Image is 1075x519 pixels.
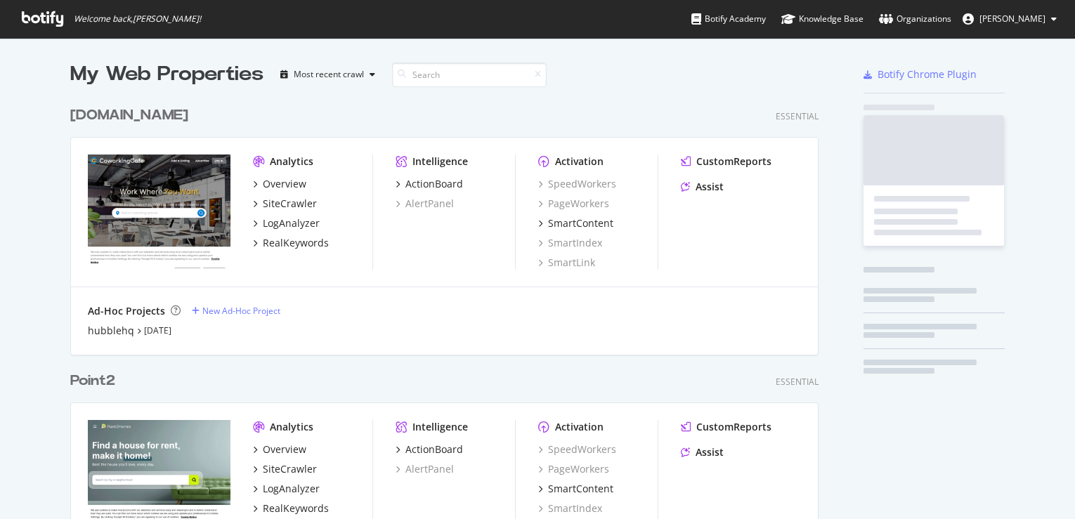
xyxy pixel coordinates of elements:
[696,155,771,169] div: CustomReports
[538,216,613,230] a: SmartContent
[396,177,463,191] a: ActionBoard
[696,180,724,194] div: Assist
[70,371,115,391] div: Point2
[878,67,977,81] div: Botify Chrome Plugin
[253,442,306,456] a: Overview
[253,197,317,211] a: SiteCrawler
[405,442,463,456] div: ActionBoard
[88,324,134,338] a: hubblehq
[864,67,977,81] a: Botify Chrome Plugin
[691,12,766,26] div: Botify Academy
[88,304,165,318] div: Ad-Hoc Projects
[275,63,381,86] button: Most recent crawl
[781,12,864,26] div: Knowledge Base
[263,462,317,476] div: SiteCrawler
[681,420,771,434] a: CustomReports
[70,105,194,126] a: [DOMAIN_NAME]
[538,197,609,211] a: PageWorkers
[776,110,819,122] div: Essential
[548,216,613,230] div: SmartContent
[538,442,616,456] a: SpeedWorkers
[555,420,604,434] div: Activation
[538,256,595,270] a: SmartLink
[538,462,609,476] a: PageWorkers
[263,482,320,496] div: LogAnalyzer
[392,63,547,87] input: Search
[253,482,320,496] a: LogAnalyzer
[538,482,613,496] a: SmartContent
[396,442,463,456] a: ActionBoard
[144,324,171,336] a: [DATE]
[538,501,602,515] a: SmartIndex
[253,236,329,250] a: RealKeywords
[681,445,724,459] a: Assist
[70,105,188,126] div: [DOMAIN_NAME]
[396,462,454,476] a: AlertPanel
[263,236,329,250] div: RealKeywords
[951,8,1068,30] button: [PERSON_NAME]
[263,442,306,456] div: Overview
[263,177,306,191] div: Overview
[555,155,604,169] div: Activation
[253,216,320,230] a: LogAnalyzer
[263,216,320,230] div: LogAnalyzer
[681,155,771,169] a: CustomReports
[74,13,201,25] span: Welcome back, [PERSON_NAME] !
[776,376,819,388] div: Essential
[202,305,280,317] div: New Ad-Hoc Project
[412,155,468,169] div: Intelligence
[538,177,616,191] a: SpeedWorkers
[70,60,263,88] div: My Web Properties
[405,177,463,191] div: ActionBoard
[270,155,313,169] div: Analytics
[253,177,306,191] a: Overview
[253,501,329,515] a: RealKeywords
[696,445,724,459] div: Assist
[396,197,454,211] a: AlertPanel
[879,12,951,26] div: Organizations
[412,420,468,434] div: Intelligence
[263,197,317,211] div: SiteCrawler
[253,462,317,476] a: SiteCrawler
[263,501,329,515] div: RealKeywords
[681,180,724,194] a: Assist
[548,482,613,496] div: SmartContent
[88,155,230,268] img: coworkingcafe.com
[70,371,121,391] a: Point2
[294,70,364,79] div: Most recent crawl
[538,236,602,250] a: SmartIndex
[192,305,280,317] a: New Ad-Hoc Project
[696,420,771,434] div: CustomReports
[979,13,1045,25] span: Claudia Santa
[270,420,313,434] div: Analytics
